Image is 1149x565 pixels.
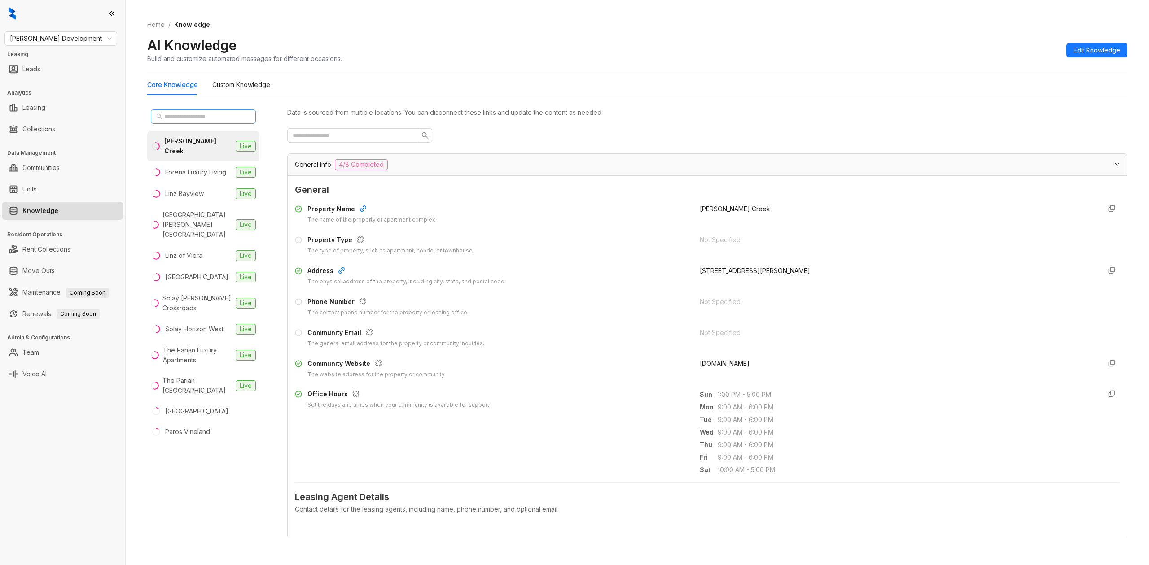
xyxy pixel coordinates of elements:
[307,247,474,255] div: The type of property, such as apartment, condo, or townhouse.
[307,328,484,339] div: Community Email
[147,37,237,54] h2: AI Knowledge
[7,149,125,157] h3: Data Management
[162,210,232,239] div: [GEOGRAPHIC_DATA][PERSON_NAME][GEOGRAPHIC_DATA]
[2,262,123,280] li: Move Outs
[22,305,100,323] a: RenewalsComing Soon
[2,99,123,117] li: Leasing
[718,402,1094,412] span: 9:00 AM - 6:00 PM
[165,272,228,282] div: [GEOGRAPHIC_DATA]
[307,278,506,286] div: The physical address of the property, including city, state, and postal code.
[22,120,55,138] a: Collections
[22,343,39,361] a: Team
[22,60,40,78] a: Leads
[22,240,70,258] a: Rent Collections
[718,440,1094,450] span: 9:00 AM - 6:00 PM
[212,80,270,90] div: Custom Knowledge
[2,240,123,258] li: Rent Collections
[307,266,506,278] div: Address
[236,188,256,199] span: Live
[700,402,718,412] span: Mon
[236,141,256,152] span: Live
[700,297,1094,307] div: Not Specified
[22,159,60,177] a: Communities
[700,465,718,475] span: Sat
[307,204,437,216] div: Property Name
[165,324,224,334] div: Solay Horizon West
[10,32,112,45] span: Davis Development
[66,288,109,298] span: Coming Soon
[307,216,437,224] div: The name of the property or apartment complex.
[174,21,210,28] span: Knowledge
[295,490,1120,504] span: Leasing Agent Details
[2,365,123,383] li: Voice AI
[700,266,1094,276] div: [STREET_ADDRESS][PERSON_NAME]
[700,415,718,425] span: Tue
[22,262,55,280] a: Move Outs
[307,359,446,370] div: Community Website
[1066,43,1127,57] button: Edit Knowledge
[2,180,123,198] li: Units
[236,219,256,230] span: Live
[236,324,256,335] span: Live
[288,154,1127,175] div: General Info4/8 Completed
[236,380,256,391] span: Live
[307,339,484,348] div: The general email address for the property or community inquiries.
[57,309,100,319] span: Coming Soon
[335,159,388,170] span: 4/8 Completed
[147,80,198,90] div: Core Knowledge
[295,183,1120,197] span: General
[236,250,256,261] span: Live
[165,189,204,199] div: Linz Bayview
[22,202,58,220] a: Knowledge
[236,350,256,361] span: Live
[718,390,1094,400] span: 1:00 PM - 5:00 PM
[165,167,226,177] div: Forena Luxury Living
[2,159,123,177] li: Communities
[295,160,331,169] span: General Info
[718,427,1094,437] span: 9:00 AM - 6:00 PM
[700,390,718,400] span: Sun
[307,309,469,317] div: The contact phone number for the property or leasing office.
[145,20,167,30] a: Home
[147,54,342,63] div: Build and customize automated messages for different occasions.
[236,167,256,178] span: Live
[165,406,228,416] div: [GEOGRAPHIC_DATA]
[7,334,125,342] h3: Admin & Configurations
[22,365,47,383] a: Voice AI
[156,113,162,120] span: search
[22,99,45,117] a: Leasing
[22,180,37,198] a: Units
[1074,45,1120,55] span: Edit Knowledge
[307,235,474,247] div: Property Type
[165,427,210,437] div: Paros Vineland
[718,465,1094,475] span: 10:00 AM - 5:00 PM
[236,272,256,282] span: Live
[2,283,123,301] li: Maintenance
[162,376,232,395] div: The Parian [GEOGRAPHIC_DATA]
[700,440,718,450] span: Thu
[307,370,446,379] div: The website address for the property or community.
[7,50,125,58] h3: Leasing
[295,504,1120,514] div: Contact details for the leasing agents, including name, phone number, and optional email.
[700,452,718,462] span: Fri
[718,452,1094,462] span: 9:00 AM - 6:00 PM
[7,89,125,97] h3: Analytics
[168,20,171,30] li: /
[2,305,123,323] li: Renewals
[2,120,123,138] li: Collections
[165,251,202,261] div: Linz of Viera
[287,108,1127,117] div: Data is sourced from multiple locations. You can disconnect these links and update the content as...
[421,132,429,139] span: search
[718,415,1094,425] span: 9:00 AM - 6:00 PM
[307,389,489,401] div: Office Hours
[700,360,750,367] span: [DOMAIN_NAME]
[163,345,232,365] div: The Parian Luxury Apartments
[7,230,125,239] h3: Resident Operations
[307,401,489,409] div: Set the days and times when your community is available for support
[236,298,256,309] span: Live
[9,7,16,20] img: logo
[164,136,232,156] div: [PERSON_NAME] Creek
[1114,161,1120,167] span: expanded
[2,343,123,361] li: Team
[307,297,469,309] div: Phone Number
